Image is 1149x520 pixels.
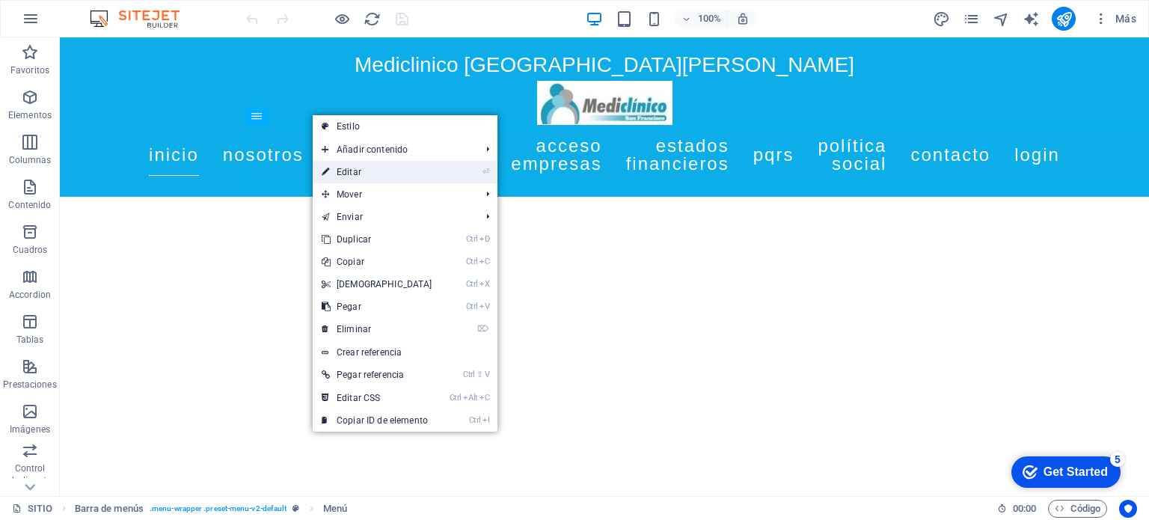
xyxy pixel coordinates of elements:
[313,318,441,340] a: ⌦Eliminar
[736,12,750,25] i: Al redimensionar, ajustar el nivel de zoom automáticamente para ajustarse al dispositivo elegido.
[44,16,108,30] div: Get Started
[477,370,483,379] i: ⇧
[1088,7,1142,31] button: Más
[697,10,721,28] h6: 100%
[313,161,441,183] a: ⏎Editar
[1013,500,1036,518] span: 00 00
[8,199,51,211] p: Contenido
[1048,500,1107,518] button: Código
[479,279,490,289] i: X
[13,244,48,256] p: Cuadros
[1052,7,1076,31] button: publish
[313,206,475,228] a: Enviar
[1023,503,1026,514] span: :
[313,251,441,273] a: CtrlCCopiar
[482,167,489,177] i: ⏎
[313,228,441,251] a: CtrlDDuplicar
[932,10,950,28] button: design
[86,10,198,28] img: Editor Logo
[1023,10,1040,28] i: AI Writer
[16,334,44,346] p: Tablas
[9,154,52,166] p: Columnas
[963,10,980,28] i: Páginas (Ctrl+Alt+S)
[482,415,490,425] i: I
[479,257,490,266] i: C
[962,10,980,28] button: pages
[463,370,475,379] i: Ctrl
[364,10,381,28] i: Volver a cargar página
[111,3,126,18] div: 5
[12,500,53,518] a: Haz clic para cancelar la selección y doble clic para abrir páginas
[295,16,794,39] span: Mediclinico [GEOGRAPHIC_DATA][PERSON_NAME]
[313,364,441,386] a: Ctrl⇧VPegar referencia
[992,10,1010,28] button: navigator
[9,289,51,301] p: Accordion
[469,415,481,425] i: Ctrl
[323,500,347,518] span: Haz clic para seleccionar y doble clic para editar
[3,379,56,391] p: Prestaciones
[292,504,299,513] i: Este elemento es un preajuste personalizable
[479,393,490,403] i: C
[466,257,478,266] i: Ctrl
[333,10,351,28] button: Haz clic para salir del modo de previsualización y seguir editando
[75,500,347,518] nav: breadcrumb
[150,500,287,518] span: . menu-wrapper .preset-menu-v2-default
[313,115,497,138] a: Estilo
[1022,10,1040,28] button: text_generator
[477,324,489,334] i: ⌦
[466,302,478,311] i: Ctrl
[933,10,950,28] i: Diseño (Ctrl+Alt+Y)
[479,234,490,244] i: D
[10,423,50,435] p: Imágenes
[8,109,52,121] p: Elementos
[675,10,728,28] button: 100%
[1094,11,1136,26] span: Más
[485,370,489,379] i: V
[993,10,1010,28] i: Navegador
[313,341,497,364] a: Crear referencia
[363,10,381,28] button: reload
[466,279,478,289] i: Ctrl
[12,7,121,39] div: Get Started 5 items remaining, 0% complete
[479,302,490,311] i: V
[1119,500,1137,518] button: Usercentrics
[313,183,475,206] span: Mover
[10,64,49,76] p: Favoritos
[997,500,1037,518] h6: Tiempo de la sesión
[463,393,478,403] i: Alt
[75,500,144,518] span: Haz clic para seleccionar y doble clic para editar
[313,296,441,318] a: CtrlVPegar
[466,234,478,244] i: Ctrl
[313,409,441,432] a: CtrlICopiar ID de elemento
[313,138,475,161] span: Añadir contenido
[1055,10,1073,28] i: Publicar
[313,387,441,409] a: CtrlAltCEditar CSS
[1055,500,1100,518] span: Código
[450,393,462,403] i: Ctrl
[313,273,441,296] a: CtrlX[DEMOGRAPHIC_DATA]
